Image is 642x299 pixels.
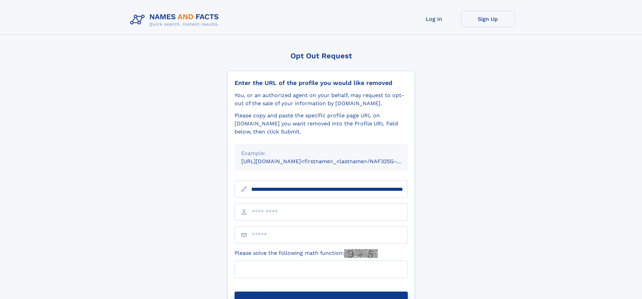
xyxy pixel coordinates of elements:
[127,11,224,29] img: Logo Names and Facts
[407,11,461,27] a: Log In
[235,249,378,258] label: Please solve the following math function:
[235,79,408,87] div: Enter the URL of the profile you would like removed
[241,158,421,165] small: [URL][DOMAIN_NAME]<firstname>_<lastname>/NAF325G-xxxxxxxx
[235,91,408,108] div: You, or an authorized agent on your behalf, may request to opt-out of the sale of your informatio...
[235,112,408,136] div: Please copy and paste the specific profile page URL on [DOMAIN_NAME] you want removed into the Pr...
[227,52,415,60] div: Opt Out Request
[241,149,401,157] div: Example:
[461,11,515,27] a: Sign Up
